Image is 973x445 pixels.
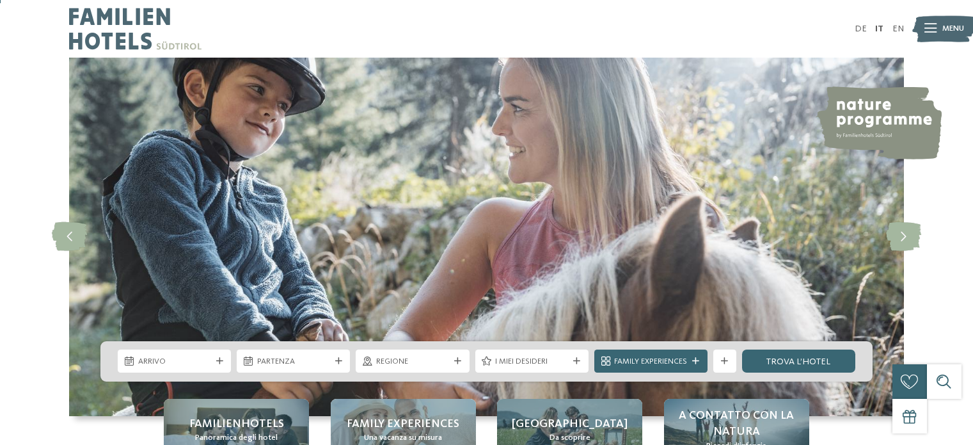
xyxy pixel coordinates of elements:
span: A contatto con la natura [676,408,798,440]
span: Familienhotels [189,416,284,432]
span: Menu [942,23,964,35]
img: Family hotel Alto Adige: the happy family places! [69,58,904,416]
span: Da scoprire [550,432,590,444]
span: Una vacanza su misura [364,432,442,444]
span: [GEOGRAPHIC_DATA] [512,416,628,432]
span: Panoramica degli hotel [195,432,278,444]
span: Regione [376,356,449,368]
a: trova l’hotel [742,350,855,373]
span: Partenza [257,356,330,368]
a: DE [855,24,867,33]
span: I miei desideri [495,356,568,368]
a: IT [875,24,883,33]
span: Family Experiences [614,356,687,368]
a: EN [892,24,904,33]
span: Family experiences [347,416,459,432]
span: Arrivo [138,356,211,368]
img: nature programme by Familienhotels Südtirol [815,86,942,159]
